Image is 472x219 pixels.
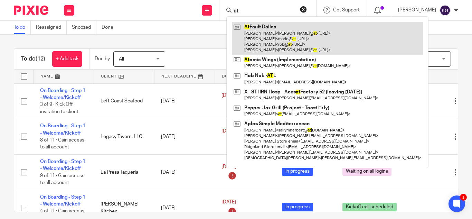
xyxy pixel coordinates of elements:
[40,159,85,171] a: On Boarding - Step 1 - Welcome/Kickoff
[14,21,31,34] a: To do
[154,83,215,119] td: [DATE]
[154,119,215,155] td: [DATE]
[94,155,154,190] td: La Presa Taqueria
[94,119,154,155] td: Legacy Tavern, LLC
[333,8,360,12] span: Get Support
[342,167,391,176] span: Waiting on all logins
[460,194,467,201] div: 1
[102,21,119,34] a: Done
[94,83,154,119] td: Left Coast Seafood
[282,167,313,176] span: In progress
[72,21,96,34] a: Snoozed
[398,7,436,13] p: [PERSON_NAME]
[21,55,45,63] h1: To do
[36,56,45,62] span: (12)
[342,203,397,211] span: Kickoff call scheduled
[300,6,307,13] button: Clear
[40,173,84,185] span: 9 of 11 · Gain access to all account
[52,51,82,67] a: + Add task
[40,102,78,114] span: 3 of 9 · Kick Off invitation to client
[40,124,85,135] a: On Boarding - Step 1 - Welcome/Kickoff
[221,164,236,169] span: [DATE]
[282,203,313,211] span: In progress
[440,5,451,16] img: svg%3E
[14,6,48,15] img: Pixie
[40,138,84,150] span: 8 of 11 · Gain access to all account
[154,155,215,190] td: [DATE]
[233,8,295,15] input: Search
[40,195,85,207] a: On Boarding - Step 1 - Welcome/Kickoff
[36,21,67,34] a: Reassigned
[221,129,236,134] span: [DATE]
[40,88,85,100] a: On Boarding - Step 1 - Welcome/Kickoff
[221,200,236,205] span: [DATE]
[119,57,124,62] span: All
[221,93,236,98] span: [DATE]
[95,55,110,62] p: Due by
